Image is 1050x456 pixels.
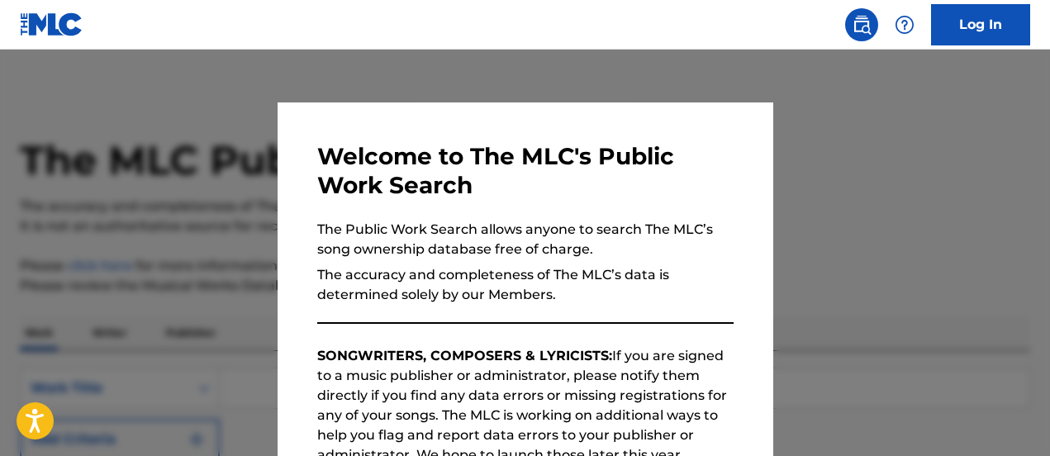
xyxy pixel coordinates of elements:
[317,220,734,259] p: The Public Work Search allows anyone to search The MLC’s song ownership database free of charge.
[931,4,1030,45] a: Log In
[317,348,612,363] strong: SONGWRITERS, COMPOSERS & LYRICISTS:
[852,15,872,35] img: search
[845,8,878,41] a: Public Search
[317,265,734,305] p: The accuracy and completeness of The MLC’s data is determined solely by our Members.
[317,142,734,200] h3: Welcome to The MLC's Public Work Search
[895,15,915,35] img: help
[888,8,921,41] div: Help
[20,12,83,36] img: MLC Logo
